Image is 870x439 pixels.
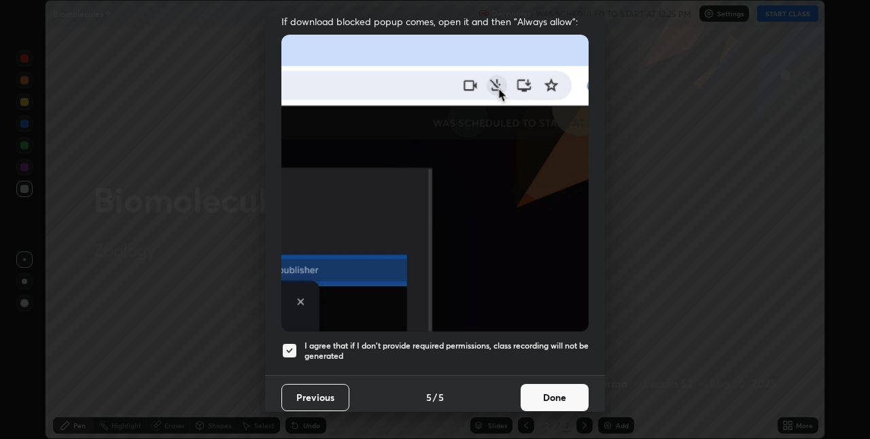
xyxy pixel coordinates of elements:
[438,390,444,404] h4: 5
[521,384,589,411] button: Done
[281,15,589,28] span: If download blocked popup comes, open it and then "Always allow":
[304,340,589,362] h5: I agree that if I don't provide required permissions, class recording will not be generated
[426,390,432,404] h4: 5
[281,35,589,332] img: downloads-permission-blocked.gif
[281,384,349,411] button: Previous
[433,390,437,404] h4: /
